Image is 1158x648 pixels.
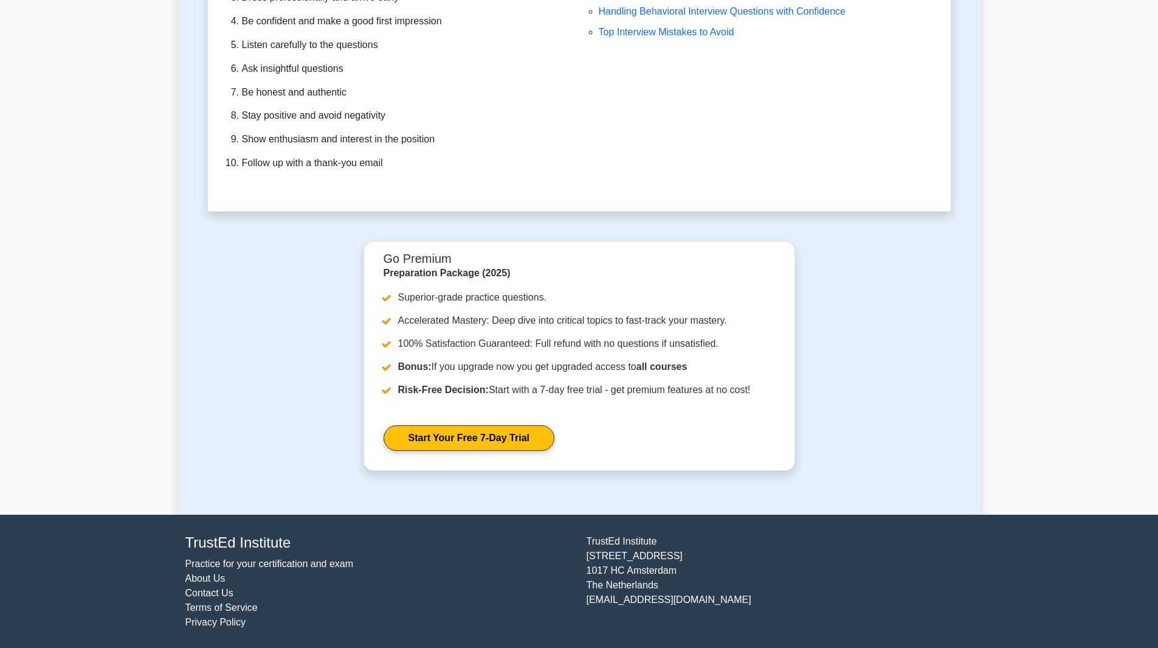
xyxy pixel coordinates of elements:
[185,559,354,569] a: Practice for your certification and exam
[599,6,846,16] a: Handling Behavioral Interview Questions with Confidence
[185,602,258,613] a: Terms of Service
[242,84,565,102] li: Be honest and authentic
[242,131,565,148] li: Show enthusiasm and interest in the position
[599,27,734,37] a: Top Interview Mistakes to Avoid
[185,573,226,584] a: About Us
[579,534,981,630] div: TrustEd Institute [STREET_ADDRESS] 1017 HC Amsterdam The Netherlands [EMAIL_ADDRESS][DOMAIN_NAME]
[242,13,565,30] li: Be confident and make a good first impression
[185,588,233,598] a: Contact Us
[384,425,554,451] a: Start Your Free 7-Day Trial
[242,155,565,172] li: Follow up with a thank-you email
[185,534,572,552] h4: TrustEd Institute
[185,617,246,627] a: Privacy Policy
[242,37,565,54] li: Listen carefully to the questions
[242,60,565,78] li: Ask insightful questions
[242,107,565,125] li: Stay positive and avoid negativity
